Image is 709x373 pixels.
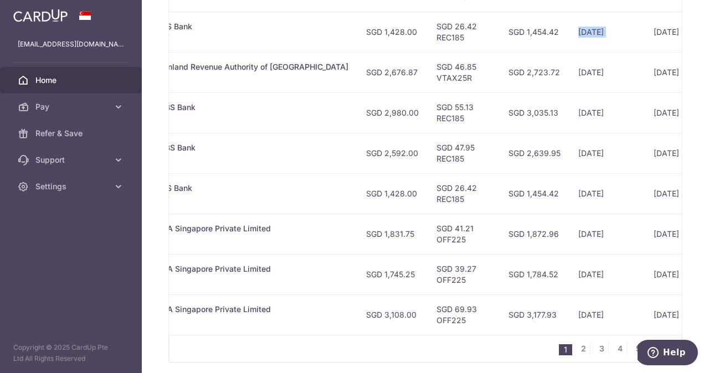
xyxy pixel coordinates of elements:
td: SGD 26.42 REC185 [428,173,500,214]
div: Car Loan. DBS Bank [119,21,348,32]
td: [DATE] [645,214,708,254]
div: Mortgage. DBS Bank [119,142,348,153]
td: SGD 47.95 REC185 [428,133,500,173]
p: S7538575G [119,72,348,84]
td: [DATE] [569,214,645,254]
td: [DATE] [645,254,708,294]
span: Settings [35,181,109,192]
td: [DATE] [569,254,645,294]
td: [DATE] [569,12,645,52]
p: HPR086482T [119,194,348,205]
td: SGD 3,035.13 [500,92,569,133]
div: Income Tax. Inland Revenue Authority of [GEOGRAPHIC_DATA] [119,61,348,72]
td: [DATE] [645,12,708,52]
iframe: Opens a widget where you can find more information [638,340,698,367]
a: 5 [631,342,645,355]
td: [DATE] [645,52,708,92]
td: SGD 1,745.25 [357,254,428,294]
td: SGD 1,784.52 [500,254,569,294]
a: 3 [595,342,608,355]
td: [DATE] [645,294,708,335]
div: Insurance. AIA Singapore Private Limited [119,304,348,315]
td: [DATE] [569,173,645,214]
td: SGD 2,639.95 [500,133,569,173]
div: Mortgage. DBS Bank [119,102,348,113]
p: 140584052 [119,153,348,164]
p: 140584051 [119,113,348,124]
td: [DATE] [569,294,645,335]
td: [DATE] [569,133,645,173]
img: CardUp [13,9,68,22]
span: Refer & Save [35,128,109,139]
td: [DATE] [645,173,708,214]
td: SGD 1,428.00 [357,12,428,52]
td: [DATE] [645,133,708,173]
td: SGD 46.85 VTAX25R [428,52,500,92]
p: L547633710 [119,274,348,286]
span: Home [35,75,109,86]
td: SGD 1,454.42 [500,12,569,52]
nav: pager [559,335,681,362]
td: SGD 1,454.42 [500,173,569,214]
div: Insurance. AIA Singapore Private Limited [119,263,348,274]
td: SGD 55.13 REC185 [428,92,500,133]
td: [DATE] [569,92,645,133]
td: SGD 1,831.75 [357,214,428,254]
td: SGD 2,592.00 [357,133,428,173]
td: SGD 3,108.00 [357,294,428,335]
td: SGD 2,723.72 [500,52,569,92]
td: [DATE] [569,52,645,92]
li: 1 [559,344,572,355]
p: HPR086482T [119,32,348,43]
td: [DATE] [645,92,708,133]
a: 2 [577,342,590,355]
div: Car Loan. DBS Bank [119,183,348,194]
p: [EMAIL_ADDRESS][DOMAIN_NAME] [18,39,124,50]
td: SGD 69.93 OFF225 [428,294,500,335]
a: 4 [613,342,626,355]
span: Pay [35,101,109,112]
td: SGD 2,980.00 [357,92,428,133]
span: Support [35,154,109,165]
p: L547633707 [119,234,348,245]
td: SGD 39.27 OFF225 [428,254,500,294]
td: SGD 2,676.87 [357,52,428,92]
td: SGD 41.21 OFF225 [428,214,500,254]
td: SGD 1,428.00 [357,173,428,214]
div: Insurance. AIA Singapore Private Limited [119,223,348,234]
p: L547633697 [119,315,348,326]
td: SGD 26.42 REC185 [428,12,500,52]
td: SGD 3,177.93 [500,294,569,335]
td: SGD 1,872.96 [500,214,569,254]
